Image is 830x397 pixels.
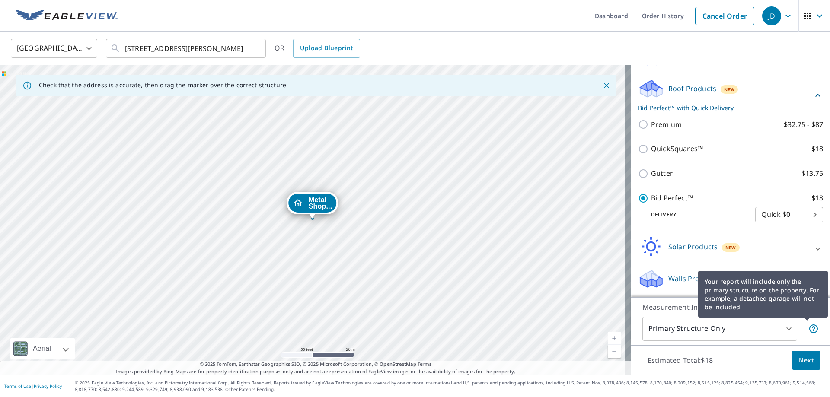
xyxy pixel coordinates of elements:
p: Premium [651,119,682,130]
p: $18 [811,193,823,203]
span: New [724,86,735,93]
a: Terms [418,361,432,367]
p: Roof Products [668,83,716,94]
p: Bid Perfect™ with Quick Delivery [638,103,813,112]
p: Estimated Total: $18 [641,351,720,370]
button: Close [601,80,612,91]
div: JD [762,6,781,25]
div: Quick $0 [755,203,823,227]
a: OpenStreetMap [380,361,416,367]
a: Cancel Order [695,7,754,25]
p: © 2025 Eagle View Technologies, Inc. and Pictometry International Corp. All Rights Reserved. Repo... [75,380,826,393]
p: $18 [811,143,823,154]
span: © 2025 TomTom, Earthstar Geographics SIO, © 2025 Microsoft Corporation, © [200,361,432,368]
div: Solar ProductsNew [638,237,823,261]
p: QuickSquares™ [651,143,703,154]
div: Dropped pin, building Metal Shop roof , Residential property, 7615 SW Speaks Dr Gaston, OR 97119 [287,192,338,219]
input: Search by address or latitude-longitude [125,36,248,60]
a: Current Level 19, Zoom In [608,332,621,345]
p: Check that the address is accurate, then drag the marker over the correct structure. [39,81,288,89]
a: Privacy Policy [34,383,62,389]
p: Delivery [638,211,755,219]
img: EV Logo [16,10,118,22]
p: Walls Products [668,273,718,284]
span: Next [799,355,814,366]
span: Upload Blueprint [300,43,353,54]
p: $13.75 [801,168,823,179]
p: Measurement Instructions [642,302,819,312]
div: Your report will include only the primary structure on the property. For example, a detached gara... [698,271,828,318]
a: Current Level 19, Zoom Out [608,345,621,358]
a: Upload Blueprint [293,39,360,58]
div: Aerial [10,338,75,359]
p: Solar Products [668,241,718,252]
p: | [4,384,62,389]
p: $32.75 - $87 [784,119,823,130]
p: Gutter [651,168,673,179]
div: [GEOGRAPHIC_DATA] [11,36,97,60]
a: Terms of Use [4,383,31,389]
button: Next [792,351,820,370]
div: Aerial [30,338,54,359]
p: Bid Perfect™ [651,193,693,203]
div: Walls ProductsNew [638,269,823,293]
div: Primary Structure Only [642,317,797,341]
div: OR [275,39,360,58]
span: New [725,244,736,251]
div: Roof ProductsNewBid Perfect™ with Quick Delivery [638,79,823,112]
span: Metal Shop... [309,197,332,210]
